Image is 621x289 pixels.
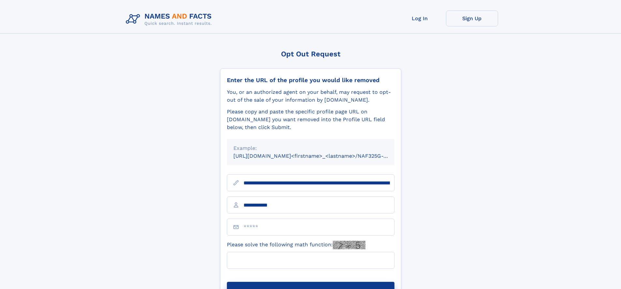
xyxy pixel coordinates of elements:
div: Enter the URL of the profile you would like removed [227,77,394,84]
small: [URL][DOMAIN_NAME]<firstname>_<lastname>/NAF325G-xxxxxxxx [233,153,407,159]
div: Opt Out Request [220,50,401,58]
div: Please copy and paste the specific profile page URL on [DOMAIN_NAME] you want removed into the Pr... [227,108,394,131]
div: Example: [233,144,388,152]
div: You, or an authorized agent on your behalf, may request to opt-out of the sale of your informatio... [227,88,394,104]
img: Logo Names and Facts [123,10,217,28]
a: Log In [394,10,446,26]
a: Sign Up [446,10,498,26]
label: Please solve the following math function: [227,241,365,249]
